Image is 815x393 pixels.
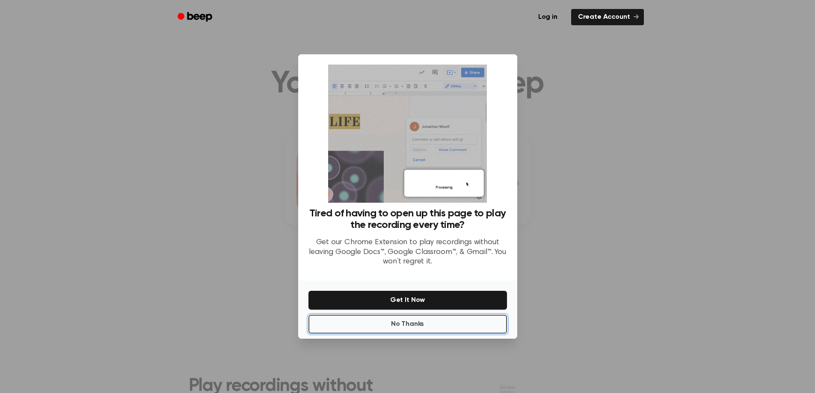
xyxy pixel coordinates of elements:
p: Get our Chrome Extension to play recordings without leaving Google Docs™, Google Classroom™, & Gm... [308,238,507,267]
a: Create Account [571,9,644,25]
a: Beep [172,9,220,26]
button: Get It Now [308,291,507,310]
a: Log in [530,7,566,27]
h3: Tired of having to open up this page to play the recording every time? [308,208,507,231]
img: Beep extension in action [328,65,487,203]
button: No Thanks [308,315,507,334]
